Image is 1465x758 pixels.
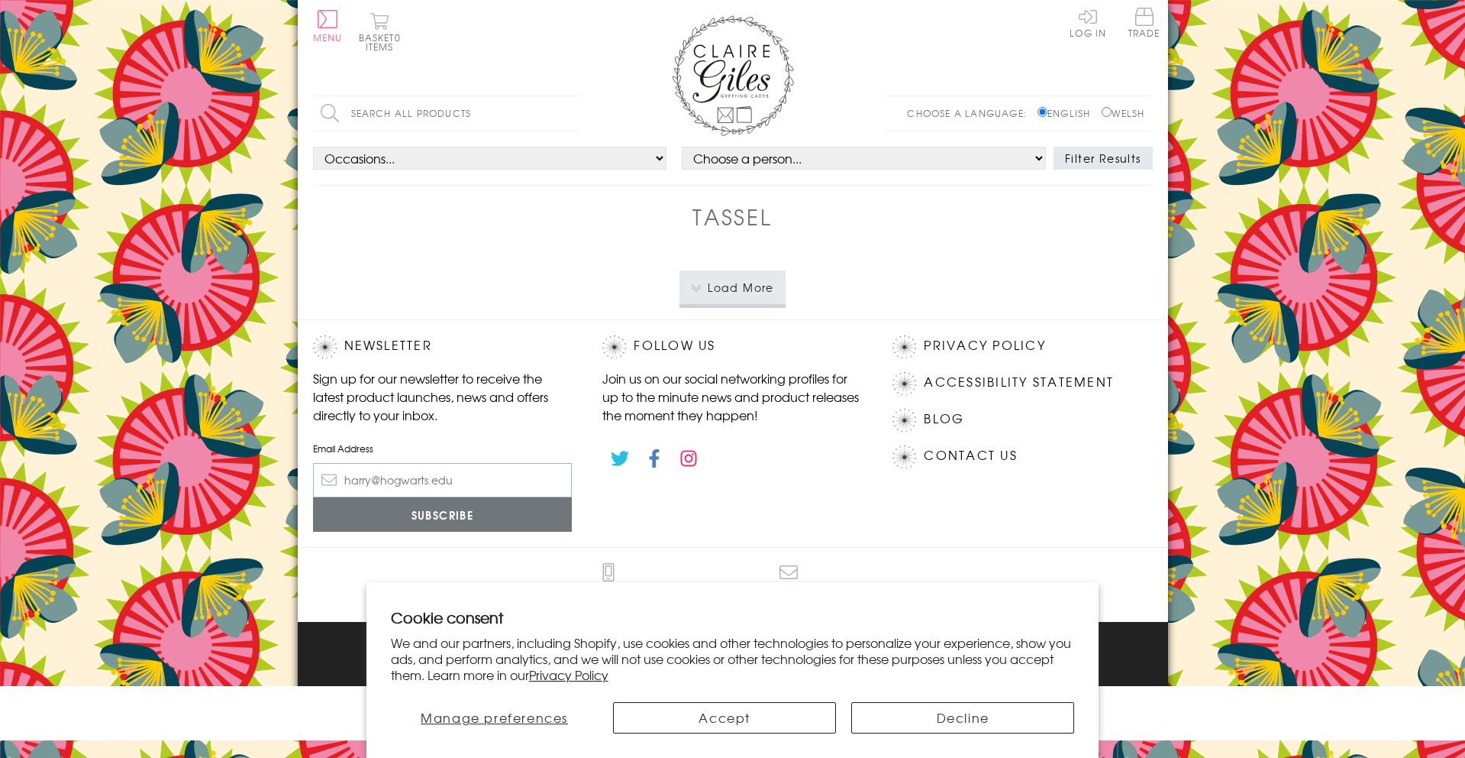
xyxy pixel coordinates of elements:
[313,31,343,44] span: Menu
[924,335,1045,356] a: Privacy Policy
[673,563,905,607] a: [EMAIL_ADDRESS][DOMAIN_NAME]
[907,106,1034,120] p: Choose a language:
[924,409,964,429] a: Blog
[313,672,1153,685] p: © 2025 .
[1128,8,1160,37] span: Trade
[851,702,1074,734] button: Decline
[560,563,657,607] a: 0191 270 8191
[924,445,1017,466] a: Contact Us
[366,31,401,53] span: 0 items
[313,96,580,131] input: Search all products
[565,96,580,131] input: Search
[692,201,773,232] h1: Tassel
[313,10,343,42] button: Menu
[602,369,862,424] p: Join us on our social networking profiles for up to the minute news and product releases the mome...
[1070,8,1106,37] a: Log In
[1128,8,1160,40] a: Trade
[1102,106,1145,120] label: Welsh
[602,335,862,358] h2: Follow Us
[391,635,1075,682] p: We and our partners, including Shopify, use cookies and other technologies to personalize your ex...
[1102,107,1112,117] input: Welsh
[359,12,401,51] button: Basket0 items
[313,335,573,358] h2: Newsletter
[529,666,608,684] a: Privacy Policy
[1037,106,1098,120] label: English
[1054,147,1153,170] button: Filter Results
[391,607,1075,628] h2: Cookie consent
[313,369,573,424] p: Sign up for our newsletter to receive the latest product launches, news and offers directly to yo...
[672,15,794,136] img: Claire Giles Greetings Cards
[924,372,1114,393] a: Accessibility Statement
[421,708,568,727] span: Manage preferences
[391,702,599,734] button: Manage preferences
[1037,107,1047,117] input: English
[313,442,573,455] label: Email Address
[613,702,836,734] button: Accept
[679,270,786,304] button: Load More
[313,463,573,497] input: harry@hogwarts.edu
[313,497,573,532] input: Subscribe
